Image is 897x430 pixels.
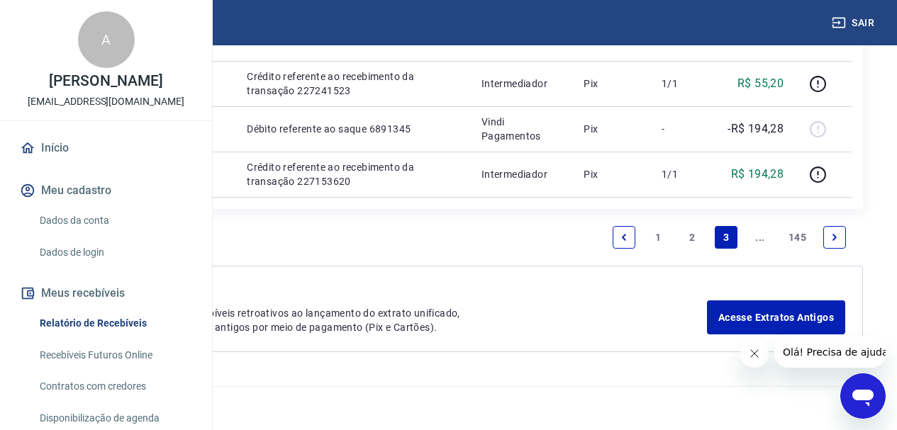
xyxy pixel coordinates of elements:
iframe: Fechar mensagem [740,339,769,368]
a: Page 1 [647,226,669,249]
p: Para ver lançamentos de recebíveis retroativos ao lançamento do extrato unificado, você pode aces... [71,306,707,334]
p: [PERSON_NAME] [49,74,162,89]
a: Acesse Extratos Antigos [707,300,845,334]
p: Extratos Antigos [71,283,707,300]
p: Vindi Pagamentos [481,115,562,143]
div: A [78,11,135,68]
a: Page 2 [681,226,703,249]
iframe: Botão para abrir a janela de mensagens [840,373,886,419]
span: Olá! Precisa de ajuda? [9,10,119,21]
p: 1/1 [662,167,703,181]
a: Next page [823,226,846,249]
a: Dados da conta [34,206,195,235]
a: Contratos com credores [34,372,195,401]
a: Page 3 is your current page [715,226,737,249]
p: Crédito referente ao recebimento da transação 227241523 [247,69,459,98]
p: [EMAIL_ADDRESS][DOMAIN_NAME] [28,94,184,109]
iframe: Mensagem da empresa [774,336,886,368]
p: 1/1 [662,77,703,91]
a: Início [17,132,195,164]
a: Dados de login [34,238,195,267]
p: Intermediador [481,77,562,91]
p: Pix [584,167,639,181]
a: Jump forward [749,226,771,249]
p: Intermediador [481,167,562,181]
p: R$ 55,20 [737,75,784,92]
a: Relatório de Recebíveis [34,309,195,338]
a: Page 145 [783,226,812,249]
p: R$ 194,28 [731,166,784,183]
a: Previous page [613,226,635,249]
p: Pix [584,77,639,91]
p: -R$ 194,28 [728,120,784,137]
p: - [662,122,703,136]
button: Meus recebíveis [17,278,195,309]
p: 2025 © [34,398,863,413]
button: Sair [829,10,880,36]
button: Meu cadastro [17,175,195,206]
p: Pix [584,122,639,136]
ul: Pagination [607,220,852,254]
p: Crédito referente ao recebimento da transação 227153620 [247,160,459,188]
a: Recebíveis Futuros Online [34,341,195,370]
p: Débito referente ao saque 6891345 [247,122,459,136]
